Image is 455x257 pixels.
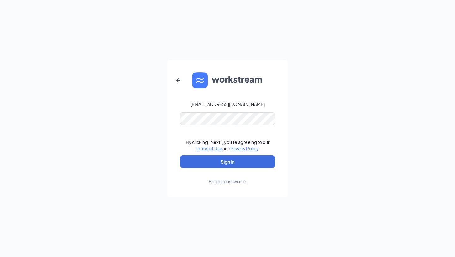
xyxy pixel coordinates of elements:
div: Forgot password? [209,178,246,185]
div: By clicking "Next", you're agreeing to our and . [186,139,270,152]
svg: ArrowLeftNew [174,77,182,84]
a: Forgot password? [209,168,246,185]
div: [EMAIL_ADDRESS][DOMAIN_NAME] [191,101,265,107]
a: Privacy Policy [230,146,258,151]
button: ArrowLeftNew [171,73,186,88]
button: Sign In [180,155,275,168]
img: WS logo and Workstream text [192,72,263,88]
a: Terms of Use [196,146,222,151]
